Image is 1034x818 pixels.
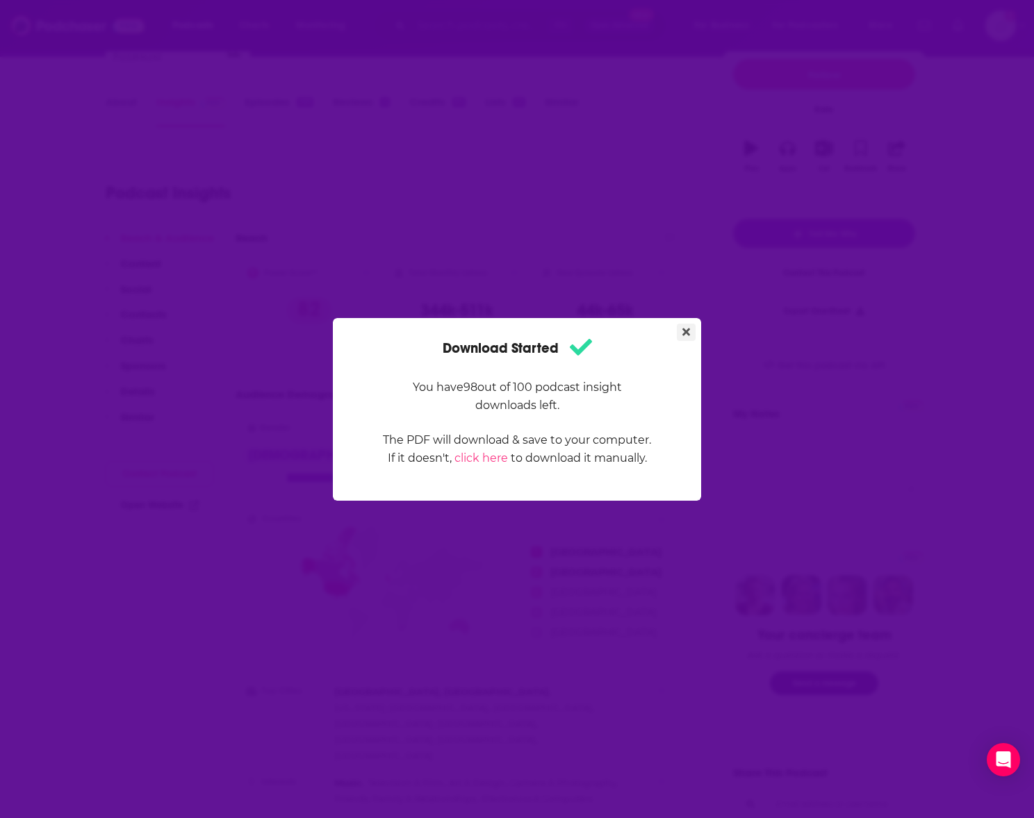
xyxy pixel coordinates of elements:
p: The PDF will download & save to your computer. If it doesn't, to download it manually. [382,431,652,467]
button: Close [677,324,696,341]
a: click here [454,451,508,465]
h1: Download Started [443,335,592,362]
p: You have 98 out of 100 podcast insight downloads left. [382,378,652,415]
div: Open Intercom Messenger [987,743,1020,776]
